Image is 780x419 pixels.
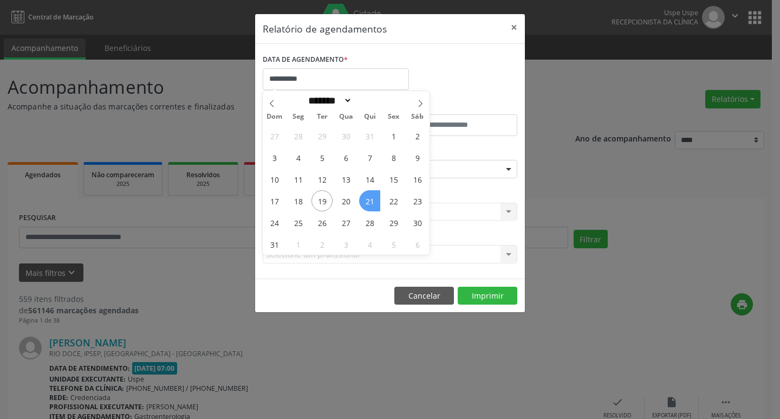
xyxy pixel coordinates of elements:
[383,125,404,146] span: Agosto 1, 2025
[335,234,356,255] span: Setembro 3, 2025
[394,287,454,305] button: Cancelar
[503,14,525,41] button: Close
[264,125,285,146] span: Julho 27, 2025
[407,234,428,255] span: Setembro 6, 2025
[288,125,309,146] span: Julho 28, 2025
[359,169,380,190] span: Agosto 14, 2025
[334,113,358,120] span: Qua
[335,190,356,211] span: Agosto 20, 2025
[311,190,333,211] span: Agosto 19, 2025
[352,95,388,106] input: Year
[335,212,356,233] span: Agosto 27, 2025
[288,169,309,190] span: Agosto 11, 2025
[264,234,285,255] span: Agosto 31, 2025
[263,113,287,120] span: Dom
[287,113,310,120] span: Seg
[458,287,517,305] button: Imprimir
[310,113,334,120] span: Ter
[311,169,333,190] span: Agosto 12, 2025
[383,234,404,255] span: Setembro 5, 2025
[264,169,285,190] span: Agosto 10, 2025
[407,169,428,190] span: Agosto 16, 2025
[359,212,380,233] span: Agosto 28, 2025
[407,147,428,168] span: Agosto 9, 2025
[288,190,309,211] span: Agosto 18, 2025
[288,234,309,255] span: Setembro 1, 2025
[288,212,309,233] span: Agosto 25, 2025
[383,212,404,233] span: Agosto 29, 2025
[407,125,428,146] span: Agosto 2, 2025
[311,147,333,168] span: Agosto 5, 2025
[359,190,380,211] span: Agosto 21, 2025
[383,190,404,211] span: Agosto 22, 2025
[311,125,333,146] span: Julho 29, 2025
[407,190,428,211] span: Agosto 23, 2025
[311,212,333,233] span: Agosto 26, 2025
[359,147,380,168] span: Agosto 7, 2025
[335,125,356,146] span: Julho 30, 2025
[264,190,285,211] span: Agosto 17, 2025
[383,147,404,168] span: Agosto 8, 2025
[406,113,430,120] span: Sáb
[359,234,380,255] span: Setembro 4, 2025
[359,125,380,146] span: Julho 31, 2025
[335,169,356,190] span: Agosto 13, 2025
[382,113,406,120] span: Sex
[407,212,428,233] span: Agosto 30, 2025
[263,22,387,36] h5: Relatório de agendamentos
[264,212,285,233] span: Agosto 24, 2025
[288,147,309,168] span: Agosto 4, 2025
[304,95,352,106] select: Month
[335,147,356,168] span: Agosto 6, 2025
[264,147,285,168] span: Agosto 3, 2025
[311,234,333,255] span: Setembro 2, 2025
[358,113,382,120] span: Qui
[393,98,517,114] label: ATÉ
[383,169,404,190] span: Agosto 15, 2025
[263,51,348,68] label: DATA DE AGENDAMENTO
